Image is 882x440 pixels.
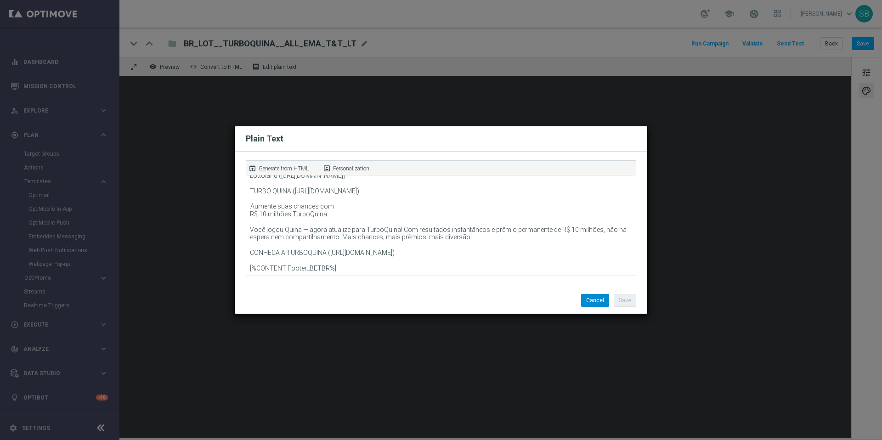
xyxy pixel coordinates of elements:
button: Save [614,294,636,307]
i: open_in_browser [249,164,256,172]
p: Generate from HTML [259,164,309,173]
i: portrait [323,164,331,172]
h2: Plain Text [246,133,283,144]
button: Cancel [581,294,609,307]
p: Personalization [333,164,369,173]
